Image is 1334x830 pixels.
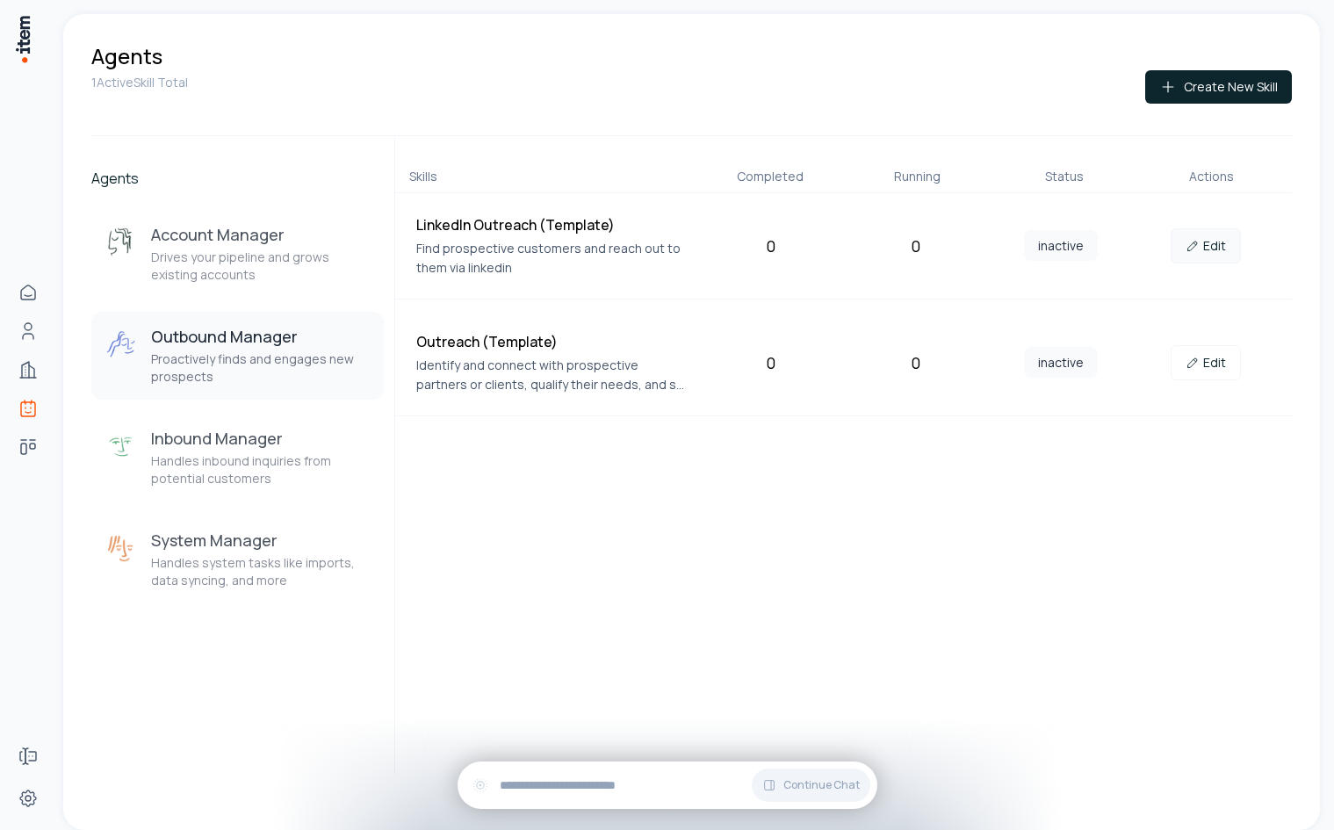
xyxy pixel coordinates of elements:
img: Outbound Manager [105,329,137,361]
span: inactive [1024,347,1098,378]
a: Agents [11,391,46,426]
p: Proactively finds and engages new prospects [151,350,370,386]
span: inactive [1024,230,1098,261]
div: 0 [850,234,981,258]
div: 0 [850,350,981,375]
a: deals [11,429,46,465]
div: Skills [409,168,689,185]
p: Handles inbound inquiries from potential customers [151,452,370,487]
div: Running [850,168,984,185]
a: Contacts [11,314,46,349]
h1: Agents [91,42,162,70]
div: 0 [706,350,837,375]
button: Create New Skill [1145,70,1292,104]
h2: Agents [91,168,384,189]
button: Inbound ManagerInbound ManagerHandles inbound inquiries from potential customers [91,414,384,502]
div: Actions [1144,168,1278,185]
button: System ManagerSystem ManagerHandles system tasks like imports, data syncing, and more [91,516,384,603]
h3: Inbound Manager [151,428,370,449]
button: Account ManagerAccount ManagerDrives your pipeline and grows existing accounts [91,210,384,298]
a: Edit [1171,228,1241,263]
p: Drives your pipeline and grows existing accounts [151,249,370,284]
h3: Outbound Manager [151,326,370,347]
p: Identify and connect with prospective partners or clients, qualify their needs, and set up opport... [416,356,692,394]
h4: Outreach (Template) [416,331,692,352]
div: Completed [703,168,837,185]
h3: Account Manager [151,224,370,245]
p: 1 Active Skill Total [91,74,188,91]
div: 0 [706,234,837,258]
div: Status [998,168,1131,185]
img: Account Manager [105,227,137,259]
a: Edit [1171,345,1241,380]
span: Continue Chat [783,778,860,792]
h3: System Manager [151,530,370,551]
h4: LinkedIn Outreach (Template) [416,214,692,235]
p: Handles system tasks like imports, data syncing, and more [151,554,370,589]
p: Find prospective customers and reach out to them via linkedin [416,239,692,278]
div: Continue Chat [458,761,877,809]
a: Forms [11,739,46,774]
button: Continue Chat [752,769,870,802]
a: Companies [11,352,46,387]
img: System Manager [105,533,137,565]
button: Outbound ManagerOutbound ManagerProactively finds and engages new prospects [91,312,384,400]
a: Home [11,275,46,310]
a: Settings [11,781,46,816]
img: Item Brain Logo [14,14,32,64]
img: Inbound Manager [105,431,137,463]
